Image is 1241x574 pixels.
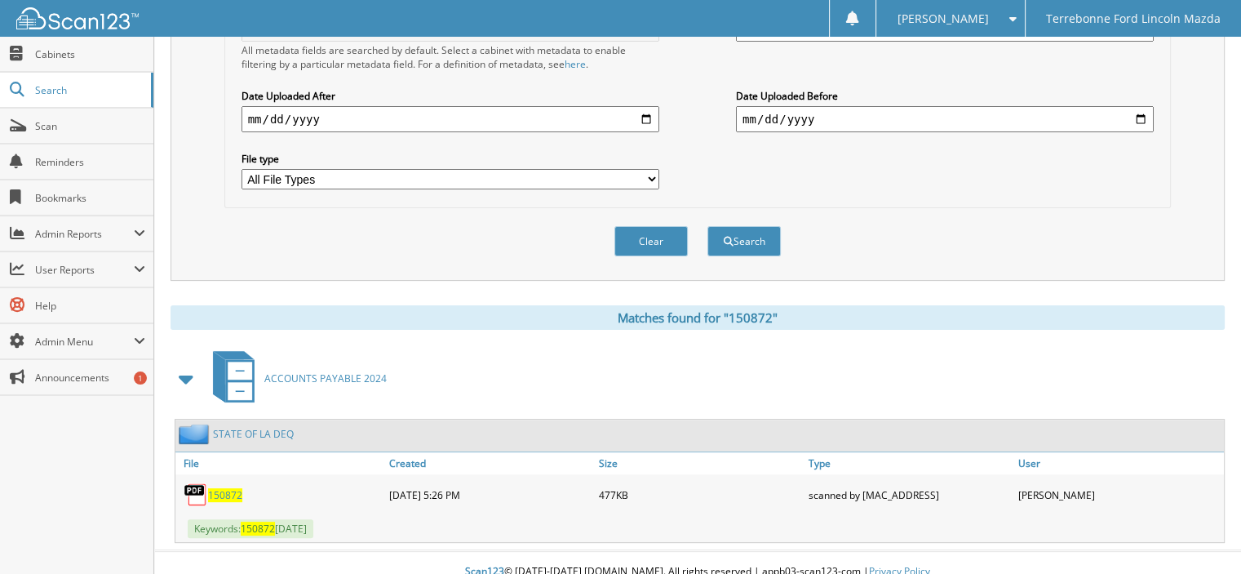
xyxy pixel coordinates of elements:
span: Bookmarks [35,191,145,205]
a: Type [804,452,1014,474]
div: 1 [134,372,147,385]
a: User [1014,452,1224,474]
label: Date Uploaded After [242,89,659,103]
span: Admin Reports [35,227,134,241]
span: [PERSON_NAME] [897,14,988,24]
label: Date Uploaded Before [736,89,1154,103]
input: start [242,106,659,132]
div: [PERSON_NAME] [1014,478,1224,511]
span: Search [35,83,143,97]
a: here [565,57,586,71]
span: Announcements [35,371,145,385]
a: Created [385,452,595,474]
input: end [736,106,1154,132]
label: File type [242,152,659,166]
span: Scan [35,119,145,133]
a: File [175,452,385,474]
div: [DATE] 5:26 PM [385,478,595,511]
a: 150872 [208,488,242,502]
button: Clear [614,226,688,256]
span: Cabinets [35,47,145,61]
span: ACCOUNTS PAYABLE 2024 [264,372,387,385]
span: User Reports [35,263,134,277]
span: Keywords: [DATE] [188,519,313,538]
div: scanned by [MAC_ADDRESS] [804,478,1014,511]
img: scan123-logo-white.svg [16,7,139,29]
span: Admin Menu [35,335,134,349]
a: STATE OF LA DEQ [213,427,294,441]
div: All metadata fields are searched by default. Select a cabinet with metadata to enable filtering b... [242,43,659,71]
div: Matches found for "150872" [171,305,1225,330]
span: 150872 [241,522,275,536]
span: Terrebonne Ford Lincoln Mazda [1046,14,1221,24]
a: Size [595,452,804,474]
img: folder2.png [179,424,213,444]
div: 477KB [595,478,804,511]
span: Help [35,299,145,313]
button: Search [707,226,781,256]
img: PDF.png [184,483,208,507]
span: Reminders [35,155,145,169]
a: ACCOUNTS PAYABLE 2024 [203,346,387,411]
